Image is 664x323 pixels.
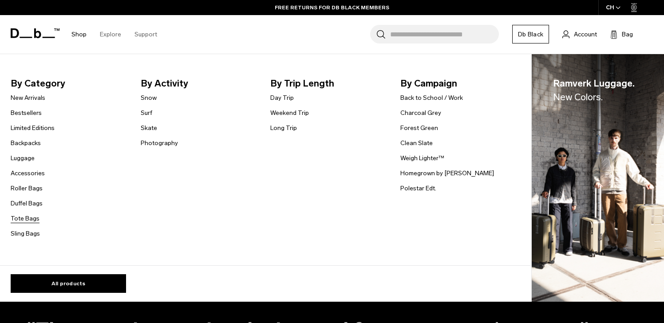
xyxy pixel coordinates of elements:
a: Homegrown by [PERSON_NAME] [400,169,494,178]
a: Tote Bags [11,214,40,223]
a: Luggage [11,154,35,163]
a: Db Black [512,25,549,43]
span: By Campaign [400,76,516,91]
img: Db [532,54,664,302]
a: Snow [141,93,157,102]
span: New Colors. [553,91,603,102]
a: Ramverk Luggage.New Colors. Db [532,54,664,302]
a: Support [134,19,157,50]
a: Back to School / Work [400,93,463,102]
a: Sling Bags [11,229,40,238]
a: Limited Editions [11,123,55,133]
a: Surf [141,108,152,118]
a: New Arrivals [11,93,45,102]
span: By Category [11,76,126,91]
a: Photography [141,138,178,148]
a: Duffel Bags [11,199,43,208]
span: Ramverk Luggage. [553,76,635,104]
span: By Trip Length [270,76,386,91]
a: Accessories [11,169,45,178]
a: Explore [100,19,121,50]
a: Clean Slate [400,138,433,148]
nav: Main Navigation [65,15,164,54]
a: Forest Green [400,123,438,133]
a: All products [11,274,126,293]
span: Account [574,30,597,39]
a: Backpacks [11,138,41,148]
a: Charcoal Grey [400,108,441,118]
a: Day Trip [270,93,294,102]
a: FREE RETURNS FOR DB BLACK MEMBERS [275,4,389,12]
a: Shop [71,19,87,50]
span: By Activity [141,76,257,91]
a: Weigh Lighter™ [400,154,444,163]
a: Long Trip [270,123,297,133]
a: Weekend Trip [270,108,309,118]
span: Bag [622,30,633,39]
button: Bag [610,29,633,39]
a: Roller Bags [11,184,43,193]
a: Bestsellers [11,108,42,118]
a: Skate [141,123,157,133]
a: Polestar Edt. [400,184,436,193]
a: Account [562,29,597,39]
